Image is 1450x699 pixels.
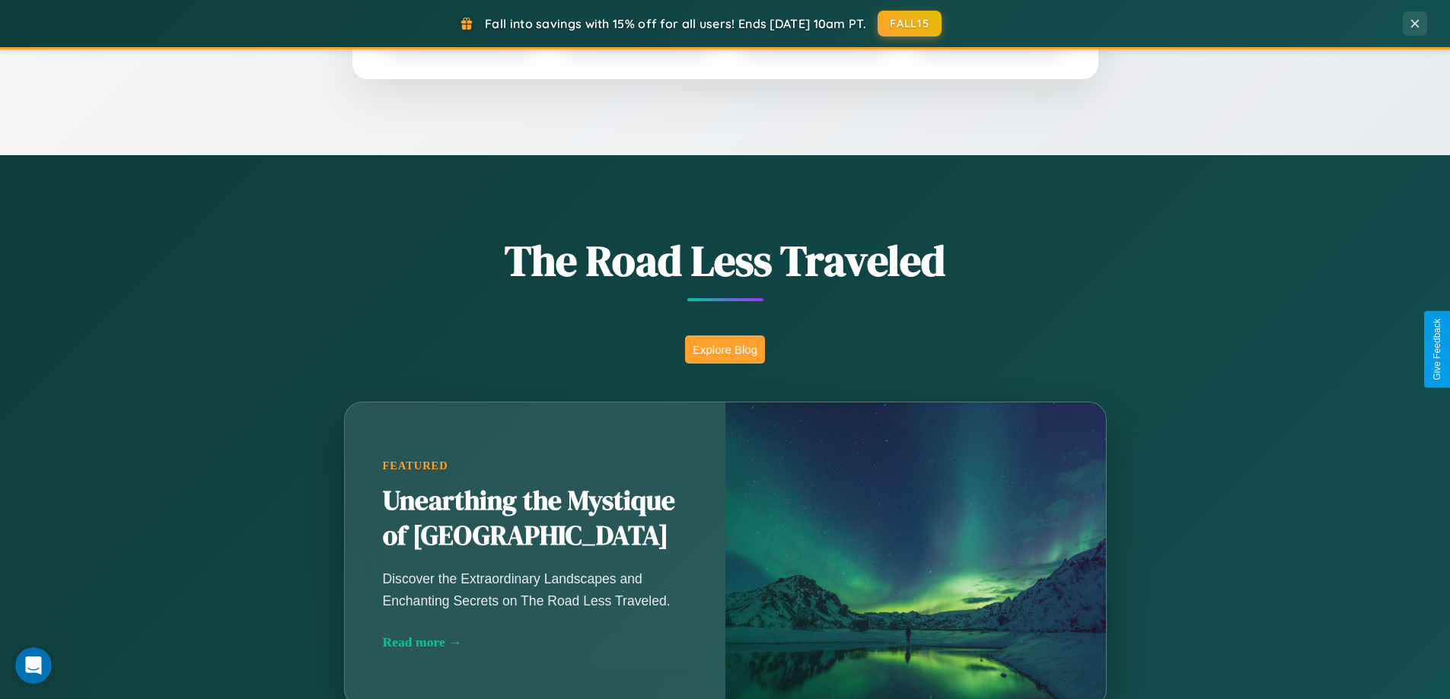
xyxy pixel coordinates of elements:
button: Explore Blog [685,335,765,364]
p: Discover the Extraordinary Landscapes and Enchanting Secrets on The Road Less Traveled. [383,568,687,611]
h1: The Road Less Traveled [269,231,1182,290]
iframe: Intercom live chat [15,647,52,684]
h2: Unearthing the Mystique of [GEOGRAPHIC_DATA] [383,484,687,554]
div: Featured [383,459,687,472]
div: Read more → [383,634,687,650]
div: Give Feedback [1432,319,1442,380]
button: FALL15 [878,11,942,37]
span: Fall into savings with 15% off for all users! Ends [DATE] 10am PT. [485,16,866,31]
